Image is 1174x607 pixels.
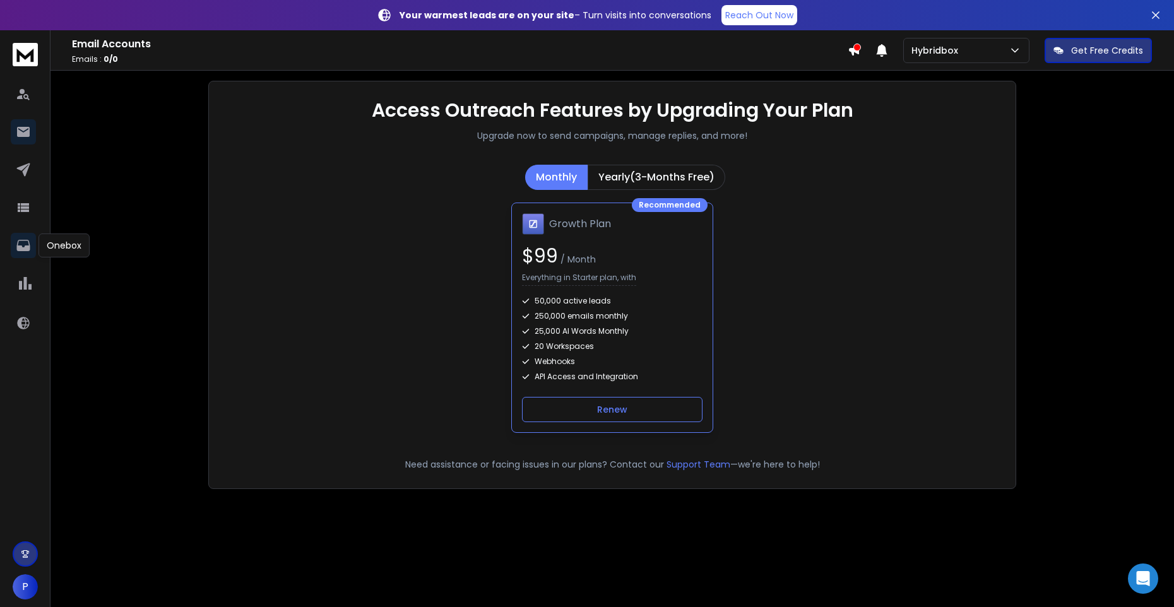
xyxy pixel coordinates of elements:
h1: Email Accounts [72,37,848,52]
div: Recommended [632,198,708,212]
p: Reach Out Now [725,9,793,21]
div: API Access and Integration [522,372,703,382]
button: Yearly(3-Months Free) [588,165,725,190]
p: Hybridbox [911,44,963,57]
button: Renew [522,397,703,422]
p: Everything in Starter plan, with [522,273,636,286]
button: Support Team [667,458,730,471]
strong: Your warmest leads are on your site [400,9,574,21]
h1: Access Outreach Features by Upgrading Your Plan [372,99,853,122]
span: 0 / 0 [104,54,118,64]
button: P [13,574,38,599]
div: Open Intercom Messenger [1128,563,1158,594]
p: Get Free Credits [1071,44,1143,57]
div: Onebox [39,233,90,257]
p: Upgrade now to send campaigns, manage replies, and more! [477,129,747,142]
span: $ 99 [522,242,558,269]
h1: Growth Plan [549,216,611,232]
div: 20 Workspaces [522,341,703,351]
img: Growth Plan icon [522,213,544,235]
div: 25,000 AI Words Monthly [522,326,703,336]
button: Monthly [525,165,588,190]
div: 250,000 emails monthly [522,311,703,321]
a: Reach Out Now [721,5,797,25]
span: / Month [558,253,596,266]
div: Webhooks [522,357,703,367]
p: Need assistance or facing issues in our plans? Contact our —we're here to help! [227,458,998,471]
button: Get Free Credits [1045,38,1152,63]
p: – Turn visits into conversations [400,9,711,21]
p: Emails : [72,54,848,64]
img: logo [13,43,38,66]
div: 50,000 active leads [522,296,703,306]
